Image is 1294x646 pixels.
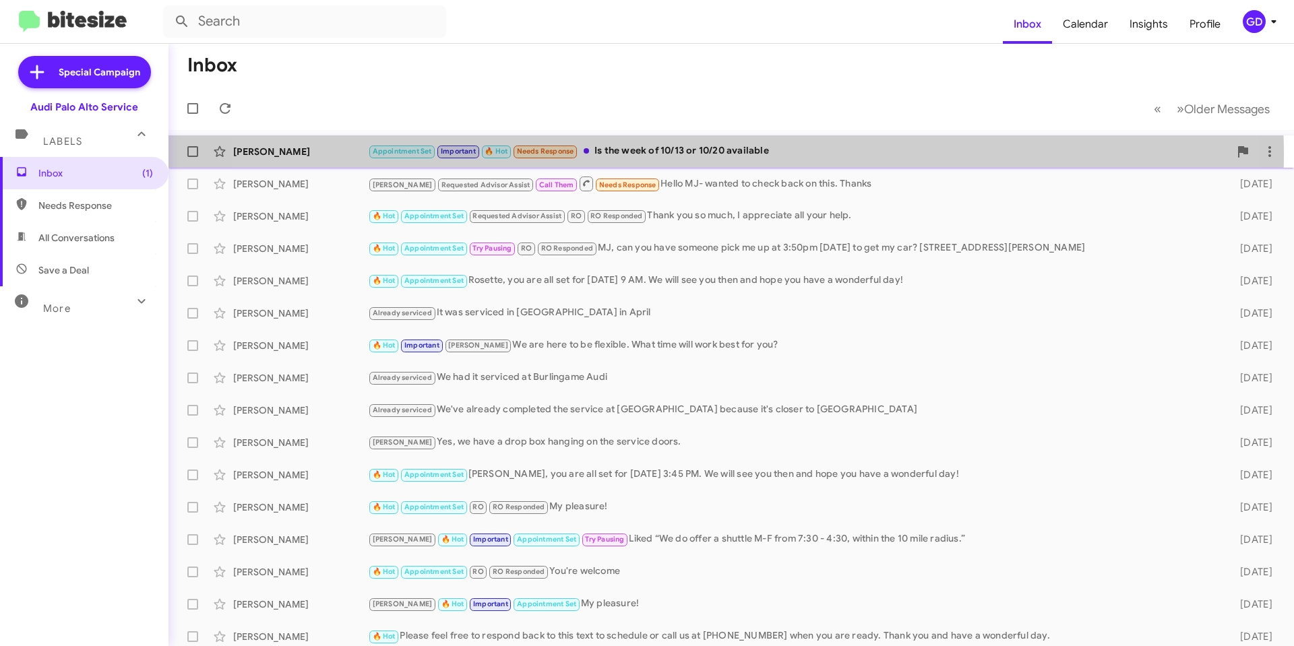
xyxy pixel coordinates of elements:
div: Please feel free to respond back to this text to schedule or call us at [PHONE_NUMBER] when you a... [368,628,1219,644]
div: [DATE] [1219,242,1283,255]
div: Yes, we have a drop box hanging on the service doors. [368,434,1219,450]
span: 🔥 Hot [441,535,464,544]
div: [PERSON_NAME] [233,403,368,417]
a: Profile [1179,5,1231,44]
div: My pleasure! [368,596,1219,612]
span: [PERSON_NAME] [448,341,508,350]
div: [PERSON_NAME] [233,371,368,385]
div: [DATE] [1219,533,1283,546]
span: Appointment Set [404,212,464,220]
button: Next [1169,95,1278,123]
a: Calendar [1052,5,1119,44]
div: [DATE] [1219,630,1283,643]
span: Important [473,535,508,544]
div: [PERSON_NAME] [233,209,368,223]
div: [DATE] [1219,468,1283,482]
div: [PERSON_NAME] [233,597,368,611]
div: [PERSON_NAME] [233,339,368,352]
span: 🔥 Hot [373,470,396,479]
span: RO [472,503,483,511]
div: [PERSON_NAME] [233,630,368,643]
a: Special Campaign [18,56,151,88]
span: Try Pausing [472,244,512,253]
span: « [1154,100,1161,117]
span: Labels [43,135,82,148]
span: » [1177,100,1184,117]
span: Try Pausing [585,535,624,544]
div: We are here to be flexible. What time will work best for you? [368,337,1219,353]
span: Appointment Set [404,567,464,576]
span: [PERSON_NAME] [373,535,433,544]
div: Thank you so much, I appreciate all your help. [368,208,1219,224]
span: Already serviced [373,309,432,317]
div: Is the week of 10/13 or 10/20 available [368,143,1229,159]
div: My pleasure! [368,499,1219,515]
span: Save a Deal [38,263,89,277]
span: Appointment Set [404,244,464,253]
div: [DATE] [1219,403,1283,417]
span: RO Responded [493,503,545,511]
span: Already serviced [373,406,432,414]
a: Insights [1119,5,1179,44]
div: [PERSON_NAME] [233,145,368,158]
div: We had it serviced at Burlingame Audi [368,370,1219,385]
div: [PERSON_NAME] [233,306,368,320]
span: Special Campaign [59,65,140,79]
span: 🔥 Hot [441,600,464,608]
div: [DATE] [1219,306,1283,320]
span: 🔥 Hot [373,244,396,253]
span: 🔥 Hot [485,147,507,156]
div: [PERSON_NAME] [233,242,368,255]
div: Audi Palo Alto Service [30,100,138,114]
div: [DATE] [1219,371,1283,385]
span: 🔥 Hot [373,567,396,576]
div: Hello MJ- wanted to check back on this. Thanks [368,175,1219,192]
span: [PERSON_NAME] [373,438,433,447]
div: [PERSON_NAME] [233,436,368,449]
div: [PERSON_NAME] [233,500,368,514]
div: [PERSON_NAME] [233,533,368,546]
span: Appointment Set [404,470,464,479]
div: It was serviced in [GEOGRAPHIC_DATA] in April [368,305,1219,321]
span: Older Messages [1184,102,1270,117]
nav: Page navigation example [1146,95,1278,123]
span: Important [404,341,439,350]
span: RO Responded [541,244,593,253]
div: [DATE] [1219,177,1283,191]
span: Requested Advisor Assist [472,212,561,220]
span: Important [441,147,476,156]
span: [PERSON_NAME] [373,600,433,608]
span: Appointment Set [404,276,464,285]
span: Needs Response [517,147,574,156]
span: RO Responded [590,212,642,220]
div: [DATE] [1219,339,1283,352]
div: [DATE] [1219,597,1283,611]
span: Inbox [38,166,153,180]
span: More [43,302,71,315]
div: [PERSON_NAME] [233,468,368,482]
span: 🔥 Hot [373,212,396,220]
span: Appointment Set [404,503,464,511]
span: 🔥 Hot [373,341,396,350]
span: 🔥 Hot [373,632,396,641]
span: RO [571,212,582,220]
h1: Inbox [187,55,237,76]
div: We've already completed the service at [GEOGRAPHIC_DATA] because it's closer to [GEOGRAPHIC_DATA] [368,402,1219,418]
span: Important [473,600,508,608]
span: [PERSON_NAME] [373,181,433,189]
div: [PERSON_NAME] [233,177,368,191]
div: [DATE] [1219,436,1283,449]
div: [PERSON_NAME], you are all set for [DATE] 3:45 PM. We will see you then and hope you have a wonde... [368,467,1219,482]
button: Previous [1146,95,1169,123]
div: [DATE] [1219,209,1283,223]
div: Rosette, you are all set for [DATE] 9 AM. We will see you then and hope you have a wonderful day! [368,273,1219,288]
span: 🔥 Hot [373,276,396,285]
div: MJ, can you have someone pick me up at 3:50pm [DATE] to get my car? [STREET_ADDRESS][PERSON_NAME] [368,240,1219,256]
span: Inbox [1003,5,1052,44]
span: Call Them [539,181,574,189]
div: [PERSON_NAME] [233,565,368,579]
div: [PERSON_NAME] [233,274,368,288]
button: GD [1231,10,1279,33]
